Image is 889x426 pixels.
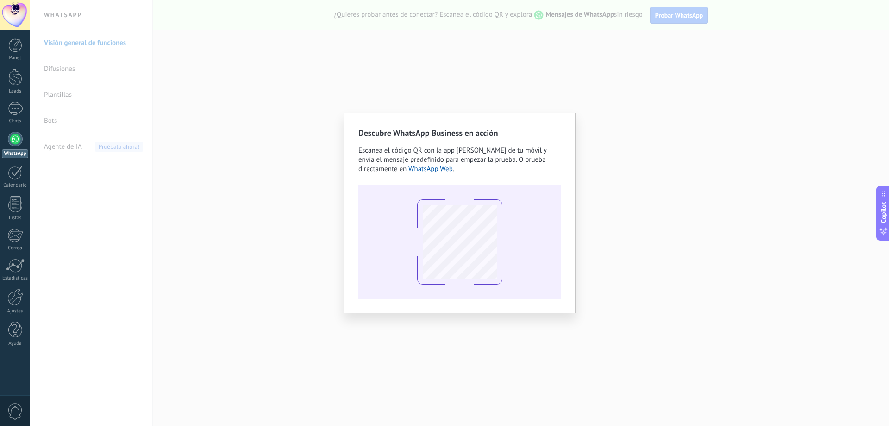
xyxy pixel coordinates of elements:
div: WhatsApp [2,149,28,158]
div: Ajustes [2,308,29,314]
div: Ayuda [2,341,29,347]
div: Chats [2,118,29,124]
span: Copilot [879,202,888,223]
h2: Descubre WhatsApp Business en acción [358,127,561,139]
span: Escanea el código QR con la app [PERSON_NAME] de tu móvil y envía el mensaje predefinido para emp... [358,146,546,173]
div: Panel [2,55,29,61]
div: Calendario [2,183,29,189]
a: WhatsApp Web [408,165,453,173]
div: . [358,146,561,174]
div: Leads [2,89,29,95]
div: Listas [2,215,29,221]
div: Estadísticas [2,275,29,281]
div: Correo [2,245,29,251]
